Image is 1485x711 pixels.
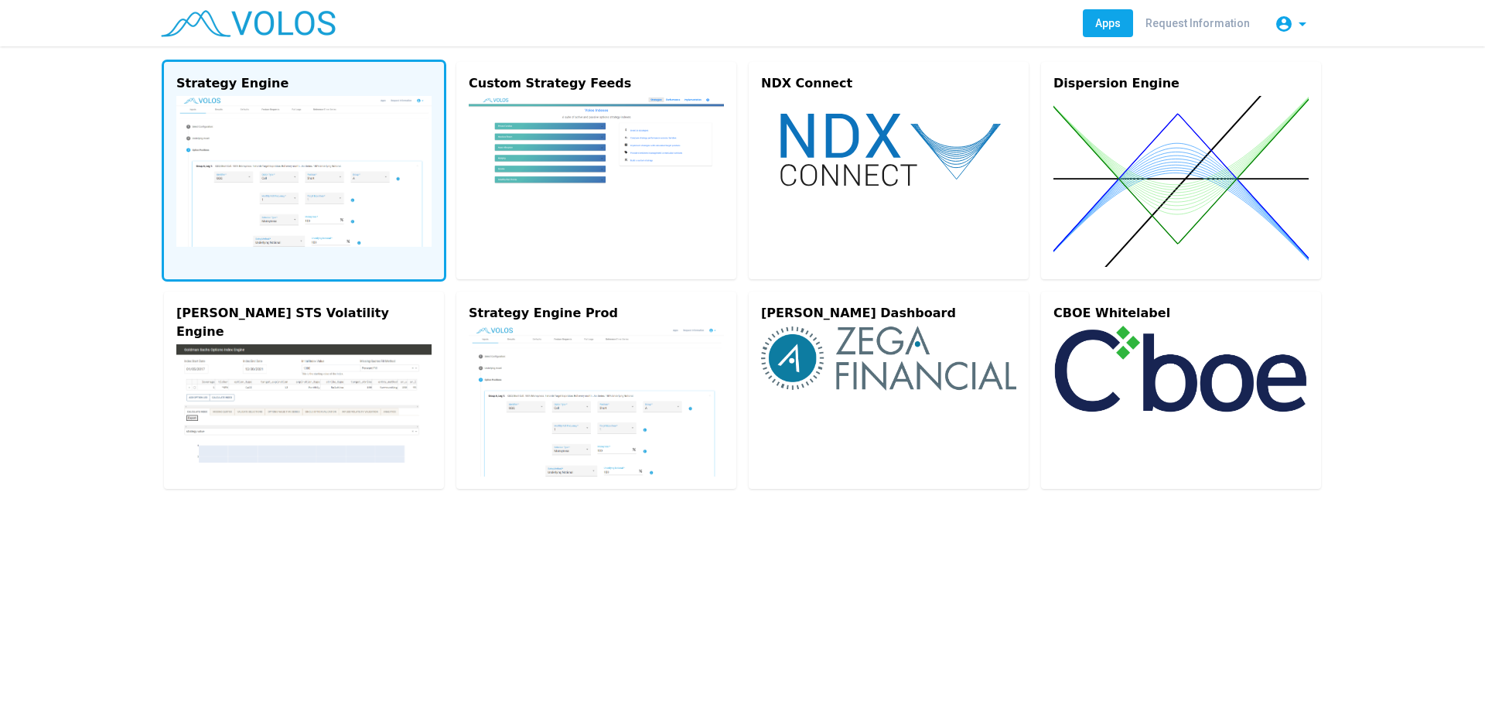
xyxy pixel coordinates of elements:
img: ndx-connect.svg [761,96,1016,202]
a: Request Information [1133,9,1262,37]
div: NDX Connect [761,74,1016,93]
div: Strategy Engine Prod [469,304,724,323]
span: Apps [1095,17,1121,29]
span: Request Information [1145,17,1250,29]
img: cboe-logo.png [1053,326,1309,412]
div: Strategy Engine [176,74,432,93]
img: strategy-engine.png [176,96,432,247]
img: strategy-engine.png [469,326,724,477]
img: zega-logo.png [761,326,1016,391]
img: gs-engine.png [176,344,432,463]
img: dispersion.svg [1053,96,1309,267]
div: [PERSON_NAME] STS Volatility Engine [176,304,432,341]
div: Custom Strategy Feeds [469,74,724,93]
div: CBOE Whitelabel [1053,304,1309,323]
mat-icon: arrow_drop_down [1293,15,1312,33]
div: [PERSON_NAME] Dashboard [761,304,1016,323]
a: Apps [1083,9,1133,37]
img: custom.png [469,96,724,217]
div: Dispersion Engine [1053,74,1309,93]
mat-icon: account_circle [1275,15,1293,33]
